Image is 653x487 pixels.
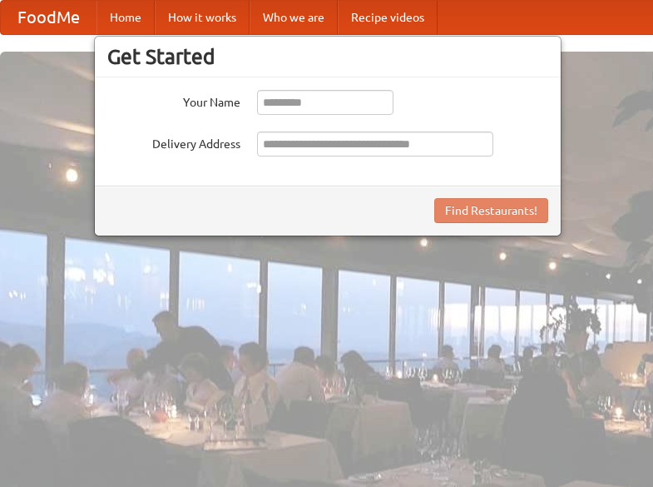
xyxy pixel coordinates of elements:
[1,1,96,34] a: FoodMe
[107,44,548,69] h3: Get Started
[96,1,155,34] a: Home
[338,1,438,34] a: Recipe videos
[107,90,240,111] label: Your Name
[250,1,338,34] a: Who we are
[107,132,240,152] label: Delivery Address
[434,198,548,223] button: Find Restaurants!
[155,1,250,34] a: How it works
